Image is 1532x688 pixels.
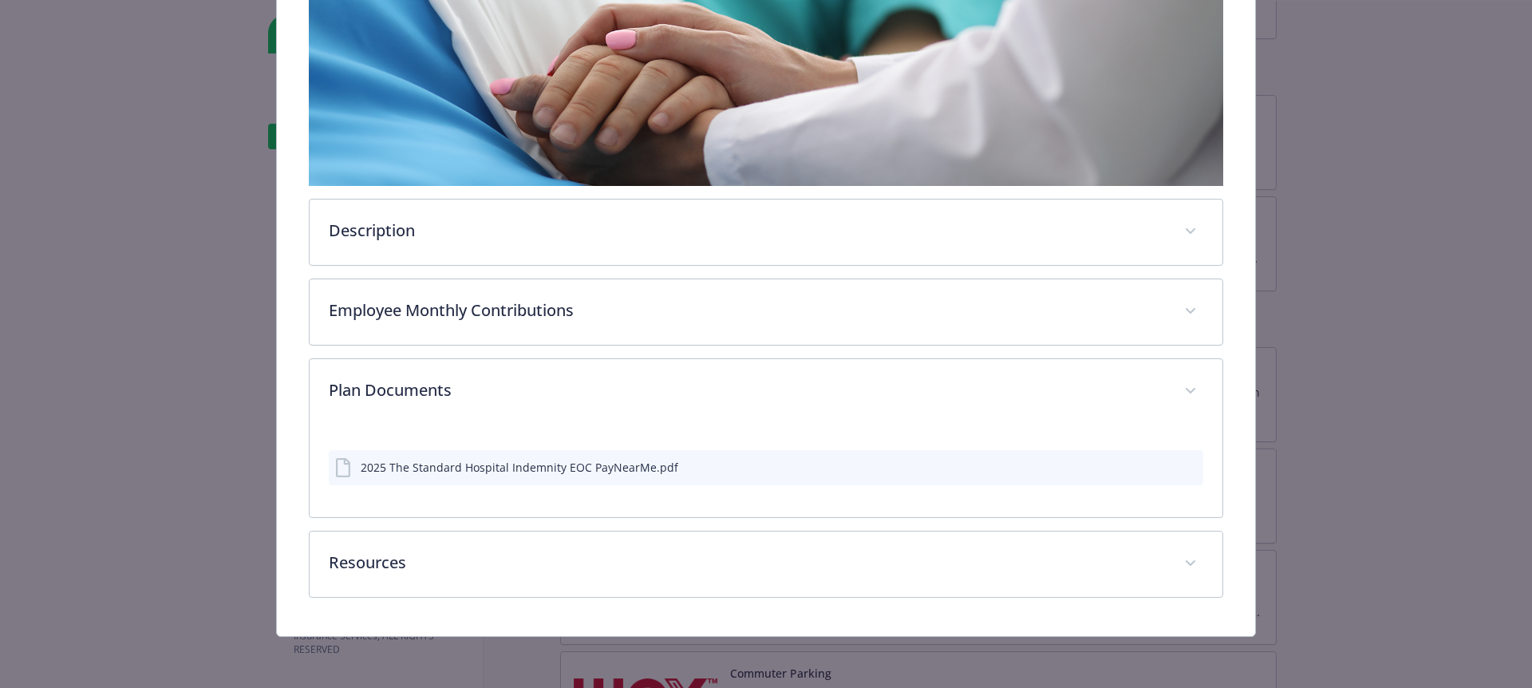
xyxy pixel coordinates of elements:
p: Plan Documents [329,378,1166,402]
p: Description [329,219,1166,243]
div: 2025 The Standard Hospital Indemnity EOC PayNearMe.pdf [361,459,678,476]
div: Plan Documents [310,425,1223,517]
p: Resources [329,551,1166,575]
button: preview file [1183,459,1197,476]
button: download file [1157,459,1170,476]
p: Employee Monthly Contributions [329,299,1166,322]
div: Description [310,200,1223,265]
div: Plan Documents [310,359,1223,425]
div: Resources [310,532,1223,597]
div: Employee Monthly Contributions [310,279,1223,345]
